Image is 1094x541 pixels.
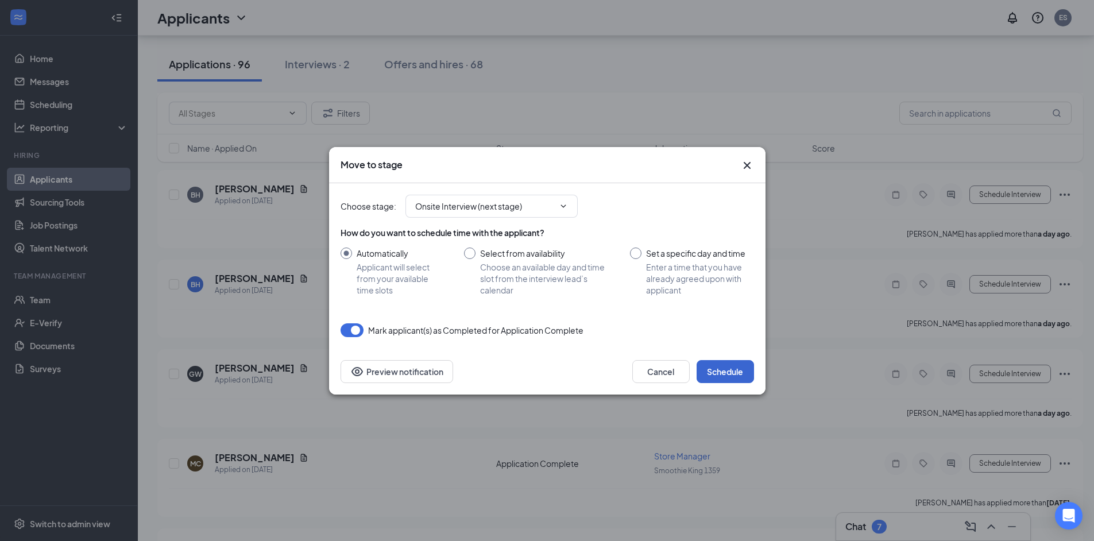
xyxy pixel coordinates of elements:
[368,323,583,337] span: Mark applicant(s) as Completed for Application Complete
[740,159,754,172] svg: Cross
[341,200,396,212] span: Choose stage :
[341,227,754,238] div: How do you want to schedule time with the applicant?
[1055,502,1083,530] div: Open Intercom Messenger
[341,360,453,383] button: Preview notificationEye
[697,360,754,383] button: Schedule
[350,365,364,378] svg: Eye
[740,159,754,172] button: Close
[341,159,403,171] h3: Move to stage
[559,202,568,211] svg: ChevronDown
[632,360,690,383] button: Cancel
